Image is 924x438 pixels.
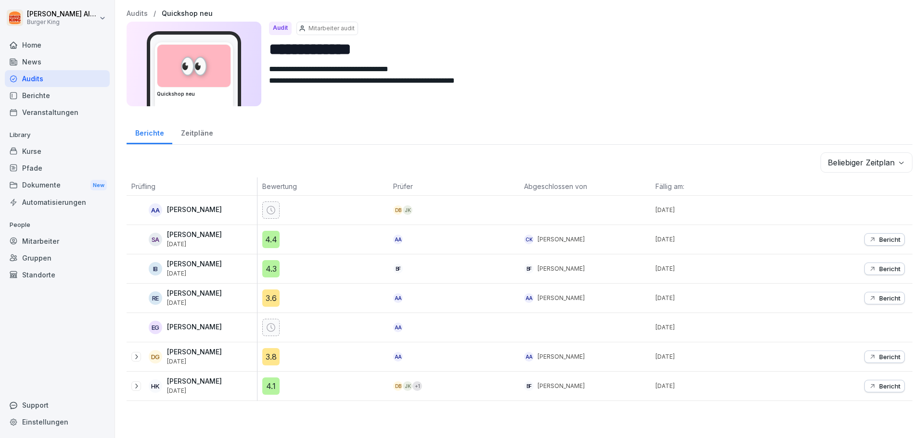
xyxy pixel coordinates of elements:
[5,104,110,121] a: Veranstaltungen
[149,291,162,305] div: RE
[524,293,534,303] div: AA
[393,352,403,362] div: AA
[5,266,110,283] div: Standorte
[131,181,252,191] p: Prüfling
[538,294,585,302] p: [PERSON_NAME]
[154,10,156,18] p: /
[524,352,534,362] div: AA
[5,160,110,176] a: Pfade
[524,181,645,191] p: Abgeschlossen von
[524,264,534,274] div: BF
[388,177,519,196] th: Prüfer
[864,380,905,392] button: Bericht
[167,300,222,306] p: [DATE]
[167,206,222,214] p: [PERSON_NAME]
[5,194,110,211] a: Automatisierungen
[538,352,585,361] p: [PERSON_NAME]
[538,264,585,273] p: [PERSON_NAME]
[879,294,900,302] p: Bericht
[864,233,905,246] button: Bericht
[127,10,148,18] a: Audits
[5,127,110,143] p: Library
[524,235,534,244] div: CK
[5,397,110,413] div: Support
[167,260,222,268] p: [PERSON_NAME]
[172,120,221,144] a: Zeitpläne
[149,233,162,246] div: SA
[308,24,355,33] p: Mitarbeiter audit
[167,388,222,394] p: [DATE]
[5,70,110,87] div: Audits
[879,353,900,361] p: Bericht
[262,348,280,365] div: 3.8
[262,289,280,307] div: 3.6
[879,382,900,390] p: Bericht
[27,19,97,25] p: Burger King
[5,87,110,104] a: Berichte
[5,250,110,266] a: Gruppen
[127,120,172,144] a: Berichte
[393,293,403,303] div: AA
[262,377,280,395] div: 4.1
[167,358,222,365] p: [DATE]
[538,382,585,390] p: [PERSON_NAME]
[262,231,280,248] div: 4.4
[864,263,905,275] button: Bericht
[167,348,222,356] p: [PERSON_NAME]
[5,217,110,233] p: People
[5,53,110,70] a: News
[149,262,162,275] div: IB
[655,264,782,273] p: [DATE]
[262,260,280,277] div: 4.3
[5,413,110,430] a: Einstellungen
[864,292,905,304] button: Bericht
[655,235,782,244] p: [DATE]
[157,45,231,87] div: 👀
[393,323,403,332] div: AA
[162,10,213,18] p: Quickshop neu
[393,205,403,215] div: DB
[5,176,110,194] div: Dokumente
[655,382,782,390] p: [DATE]
[879,265,900,273] p: Bericht
[167,377,222,386] p: [PERSON_NAME]
[167,241,222,248] p: [DATE]
[157,90,231,98] h3: Quickshop neu
[5,233,110,250] a: Mitarbeiter
[393,235,403,244] div: AA
[412,381,422,391] div: + 1
[5,143,110,160] a: Kurse
[149,321,162,334] div: EG
[149,203,162,217] div: AA
[393,264,403,274] div: BF
[27,10,97,18] p: [PERSON_NAME] Albakkour
[403,205,412,215] div: JK
[149,350,162,363] div: DG
[655,294,782,302] p: [DATE]
[403,381,412,391] div: JK
[262,181,384,191] p: Bewertung
[167,289,222,298] p: [PERSON_NAME]
[393,381,403,391] div: DB
[90,180,107,191] div: New
[149,379,162,393] div: HK
[269,22,292,35] div: Audit
[879,236,900,243] p: Bericht
[5,37,110,53] a: Home
[167,323,222,331] p: [PERSON_NAME]
[524,381,534,391] div: BF
[167,270,222,277] p: [DATE]
[864,350,905,363] button: Bericht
